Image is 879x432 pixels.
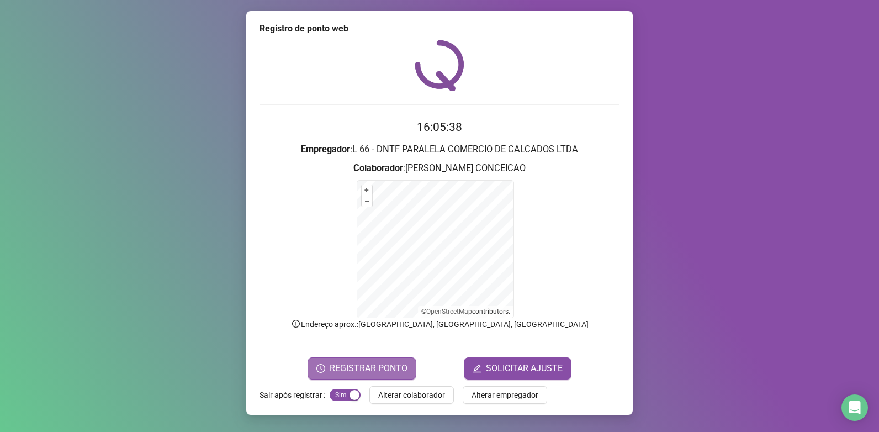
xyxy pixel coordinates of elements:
span: info-circle [291,319,301,329]
li: © contributors. [421,308,510,315]
div: Registro de ponto web [260,22,619,35]
button: + [362,185,372,196]
span: clock-circle [316,364,325,373]
button: editSOLICITAR AJUSTE [464,357,571,380]
button: – [362,196,372,207]
time: 16:05:38 [417,120,462,134]
span: edit [473,364,481,373]
label: Sair após registrar [260,386,330,404]
span: Alterar empregador [472,389,538,401]
button: Alterar colaborador [369,386,454,404]
p: Endereço aprox. : [GEOGRAPHIC_DATA], [GEOGRAPHIC_DATA], [GEOGRAPHIC_DATA] [260,318,619,330]
h3: : [PERSON_NAME] CONCEICAO [260,161,619,176]
strong: Empregador [301,144,350,155]
img: QRPoint [415,40,464,91]
span: Alterar colaborador [378,389,445,401]
strong: Colaborador [353,163,403,173]
a: OpenStreetMap [426,308,472,315]
h3: : L 66 - DNTF PARALELA COMERCIO DE CALCADOS LTDA [260,143,619,157]
div: Open Intercom Messenger [841,394,868,421]
span: REGISTRAR PONTO [330,362,407,375]
button: Alterar empregador [463,386,547,404]
span: SOLICITAR AJUSTE [486,362,563,375]
button: REGISTRAR PONTO [308,357,416,380]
